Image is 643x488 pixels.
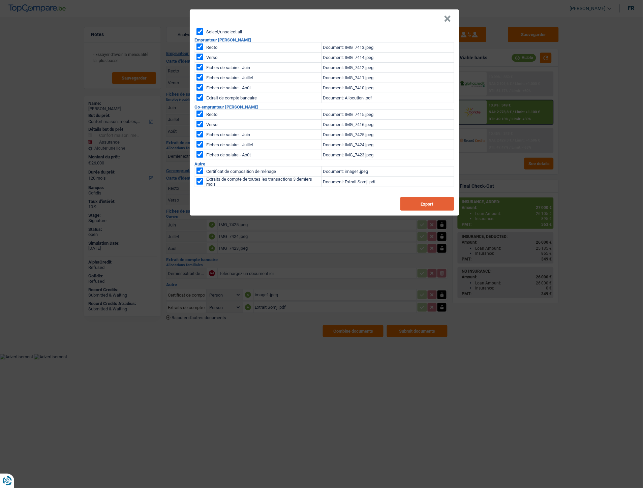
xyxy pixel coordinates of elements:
[195,105,454,109] h2: Co-emprunteur [PERSON_NAME]
[321,93,454,103] td: Document: Allocution .pdf
[205,177,321,187] td: Extraits de compte de toutes les transactions 3 derniers mois
[321,120,454,130] td: Document: IMG_7416.jpeg
[321,73,454,83] td: Document: IMG_7411.jpeg
[321,150,454,160] td: Document: IMG_7423.jpeg
[207,30,242,34] label: Select/unselect all
[321,166,454,177] td: Document: image1.jpeg
[321,177,454,187] td: Document: Extrait Somji.pdf
[205,130,321,140] td: Fiches de salaire - Juin
[205,166,321,177] td: Certificat de composition de ménage
[205,83,321,93] td: Fiches de salaire - Août
[321,42,454,53] td: Document: IMG_7413.jpeg
[205,73,321,83] td: Fiches de salaire - Juillet
[205,93,321,103] td: Extrait de compte bancaire
[321,140,454,150] td: Document: IMG_7424.jpeg
[205,150,321,160] td: Fiches de salaire - Août
[205,63,321,73] td: Fiches de salaire - Juin
[321,83,454,93] td: Document: IMG_7410.jpeg
[321,63,454,73] td: Document: IMG_7412.jpeg
[195,162,454,166] h2: Autre
[321,130,454,140] td: Document: IMG_7425.jpeg
[321,110,454,120] td: Document: IMG_7415.jpeg
[400,197,454,211] button: Export
[444,16,451,22] button: Close
[205,120,321,130] td: Verso
[205,140,321,150] td: Fiches de salaire - Juillet
[195,38,454,42] h2: Emprunteur [PERSON_NAME]
[205,110,321,120] td: Recto
[321,53,454,63] td: Document: IMG_7414.jpeg
[205,42,321,53] td: Recto
[205,53,321,63] td: Verso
